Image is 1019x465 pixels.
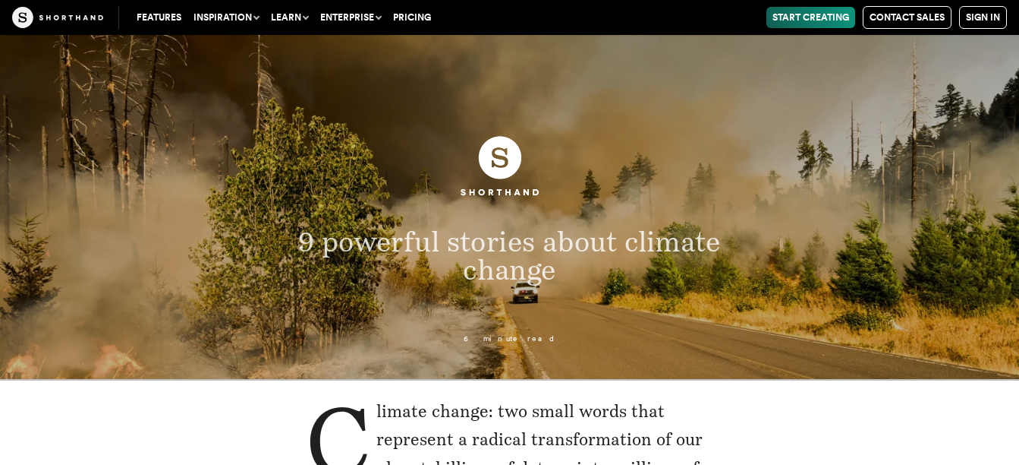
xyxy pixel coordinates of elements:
button: Inspiration [187,7,265,28]
a: Sign in [959,6,1007,29]
a: Contact Sales [863,6,951,29]
img: The Craft [12,7,103,28]
a: Features [131,7,187,28]
span: 9 powerful stories about climate change [298,225,721,286]
a: Start Creating [766,7,855,28]
a: Pricing [387,7,437,28]
p: 6 minute read [235,335,784,343]
button: Enterprise [314,7,387,28]
button: Learn [265,7,314,28]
